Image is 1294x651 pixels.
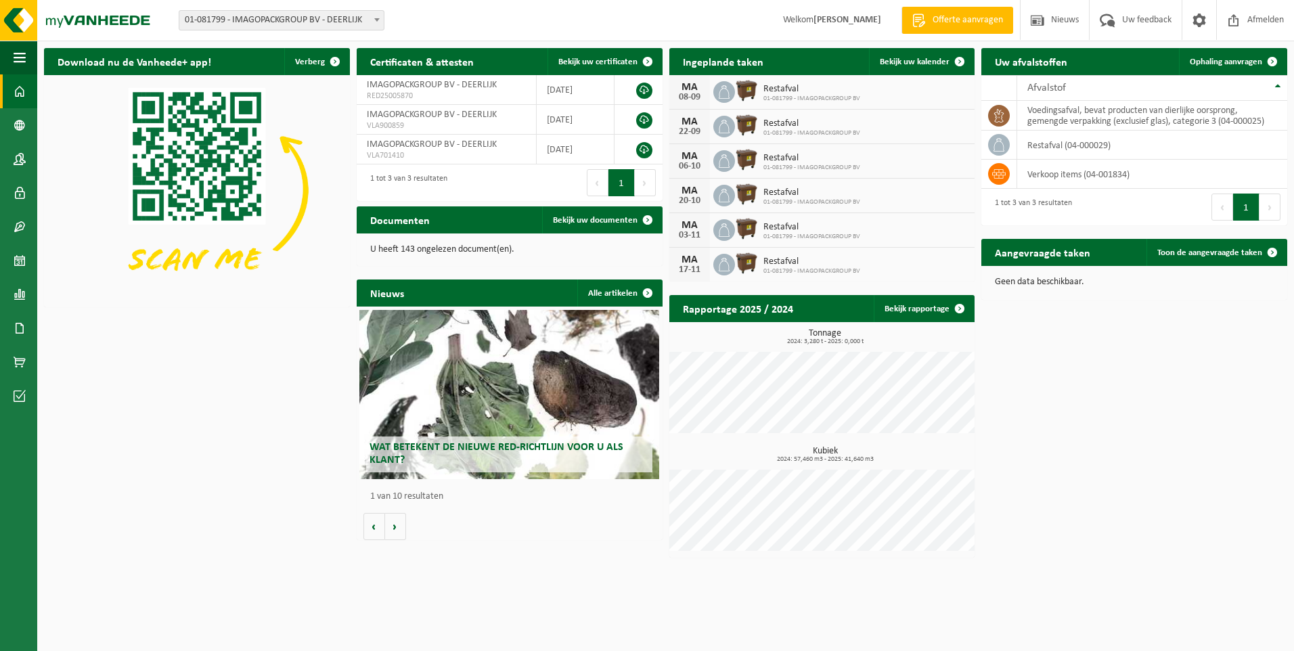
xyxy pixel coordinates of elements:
td: [DATE] [537,135,615,164]
a: Bekijk uw certificaten [548,48,661,75]
span: 01-081799 - IMAGOPACKGROUP BV [763,164,860,172]
td: voedingsafval, bevat producten van dierlijke oorsprong, gemengde verpakking (exclusief glas), cat... [1017,101,1287,131]
img: Download de VHEPlus App [44,75,350,305]
strong: [PERSON_NAME] [813,15,881,25]
div: 17-11 [676,265,703,275]
span: 01-081799 - IMAGOPACKGROUP BV [763,267,860,275]
button: Verberg [284,48,349,75]
h3: Tonnage [676,329,975,345]
span: Restafval [763,153,860,164]
img: WB-1100-HPE-BN-01 [735,183,758,206]
img: WB-1100-HPE-BN-01 [735,148,758,171]
button: Previous [1211,194,1233,221]
span: Restafval [763,118,860,129]
img: WB-1100-HPE-BN-01 [735,79,758,102]
img: WB-1100-HPE-BN-01 [735,217,758,240]
h2: Rapportage 2025 / 2024 [669,295,807,321]
h2: Certificaten & attesten [357,48,487,74]
div: 03-11 [676,231,703,240]
h2: Uw afvalstoffen [981,48,1081,74]
span: Wat betekent de nieuwe RED-richtlijn voor u als klant? [370,442,623,466]
div: MA [676,220,703,231]
h2: Ingeplande taken [669,48,777,74]
td: [DATE] [537,75,615,105]
h2: Aangevraagde taken [981,239,1104,265]
span: Restafval [763,187,860,198]
button: 1 [608,169,635,196]
span: Afvalstof [1027,83,1066,93]
div: 22-09 [676,127,703,137]
div: MA [676,116,703,127]
span: IMAGOPACKGROUP BV - DEERLIJK [367,110,497,120]
td: [DATE] [537,105,615,135]
button: Volgende [385,513,406,540]
button: Next [635,169,656,196]
div: 08-09 [676,93,703,102]
span: 01-081799 - IMAGOPACKGROUP BV - DEERLIJK [179,11,384,30]
div: MA [676,151,703,162]
span: Restafval [763,222,860,233]
span: Restafval [763,256,860,267]
span: Toon de aangevraagde taken [1157,248,1262,257]
a: Wat betekent de nieuwe RED-richtlijn voor u als klant? [359,310,659,479]
a: Ophaling aanvragen [1179,48,1286,75]
p: U heeft 143 ongelezen document(en). [370,245,649,254]
a: Toon de aangevraagde taken [1146,239,1286,266]
span: 01-081799 - IMAGOPACKGROUP BV - DEERLIJK [179,10,384,30]
p: 1 van 10 resultaten [370,492,656,501]
span: Bekijk uw certificaten [558,58,638,66]
div: MA [676,82,703,93]
div: 1 tot 3 van 3 resultaten [988,192,1072,222]
button: Previous [587,169,608,196]
span: Bekijk uw kalender [880,58,950,66]
div: MA [676,185,703,196]
h2: Documenten [357,206,443,233]
img: WB-1100-HPE-BN-01 [735,114,758,137]
span: IMAGOPACKGROUP BV - DEERLIJK [367,139,497,150]
button: 1 [1233,194,1259,221]
span: 2024: 3,280 t - 2025: 0,000 t [676,338,975,345]
h2: Nieuws [357,279,418,306]
span: VLA900859 [367,120,526,131]
span: 01-081799 - IMAGOPACKGROUP BV [763,129,860,137]
div: 1 tot 3 van 3 resultaten [363,168,447,198]
a: Bekijk rapportage [874,295,973,322]
td: verkoop items (04-001834) [1017,160,1287,189]
td: restafval (04-000029) [1017,131,1287,160]
span: 2024: 57,460 m3 - 2025: 41,640 m3 [676,456,975,463]
button: Vorige [363,513,385,540]
span: Verberg [295,58,325,66]
span: VLA701410 [367,150,526,161]
span: IMAGOPACKGROUP BV - DEERLIJK [367,80,497,90]
a: Bekijk uw documenten [542,206,661,233]
button: Next [1259,194,1280,221]
div: 06-10 [676,162,703,171]
a: Offerte aanvragen [901,7,1013,34]
p: Geen data beschikbaar. [995,277,1274,287]
div: 20-10 [676,196,703,206]
span: Bekijk uw documenten [553,216,638,225]
a: Bekijk uw kalender [869,48,973,75]
a: Alle artikelen [577,279,661,307]
span: Restafval [763,84,860,95]
span: Offerte aanvragen [929,14,1006,27]
span: Ophaling aanvragen [1190,58,1262,66]
div: MA [676,254,703,265]
h2: Download nu de Vanheede+ app! [44,48,225,74]
span: 01-081799 - IMAGOPACKGROUP BV [763,198,860,206]
span: 01-081799 - IMAGOPACKGROUP BV [763,95,860,103]
h3: Kubiek [676,447,975,463]
img: WB-1100-HPE-BN-01 [735,252,758,275]
span: 01-081799 - IMAGOPACKGROUP BV [763,233,860,241]
span: RED25005870 [367,91,526,102]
